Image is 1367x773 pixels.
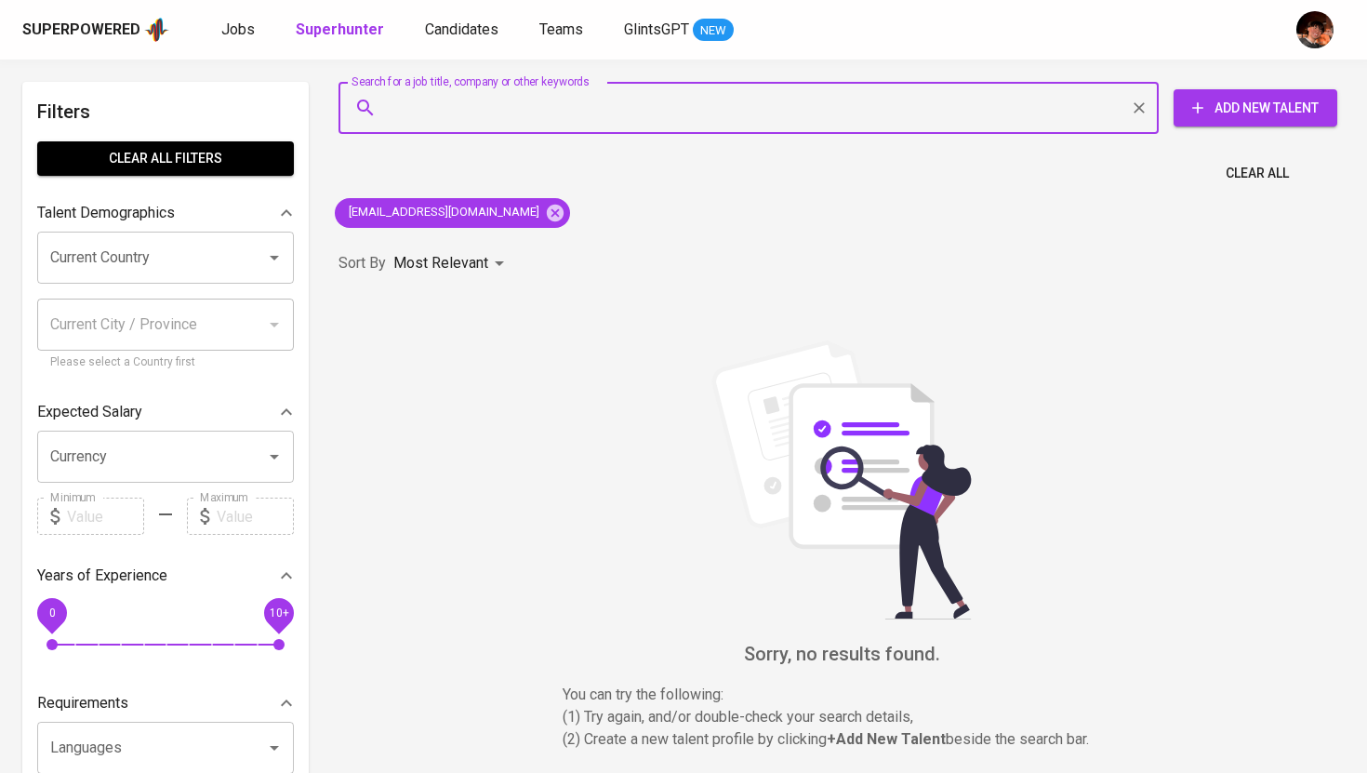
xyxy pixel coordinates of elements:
[217,498,294,535] input: Value
[563,728,1121,751] p: (2) Create a new talent profile by clicking beside the search bar.
[22,16,169,44] a: Superpoweredapp logo
[37,97,294,127] h6: Filters
[261,735,287,761] button: Open
[1126,95,1152,121] button: Clear
[1174,89,1337,127] button: Add New Talent
[37,565,167,587] p: Years of Experience
[539,19,587,42] a: Teams
[261,444,287,470] button: Open
[338,639,1345,669] h6: Sorry, no results found.
[22,20,140,41] div: Superpowered
[221,19,259,42] a: Jobs
[393,252,488,274] p: Most Relevant
[338,252,386,274] p: Sort By
[48,606,55,620] span: 0
[425,19,502,42] a: Candidates
[37,202,175,224] p: Talent Demographics
[539,20,583,38] span: Teams
[335,204,551,221] span: [EMAIL_ADDRESS][DOMAIN_NAME]
[693,21,734,40] span: NEW
[1296,11,1334,48] img: diemas@glints.com
[563,706,1121,728] p: (1) Try again, and/or double-check your search details,
[624,19,734,42] a: GlintsGPT NEW
[67,498,144,535] input: Value
[52,147,279,170] span: Clear All filters
[425,20,498,38] span: Candidates
[702,340,981,620] img: file_searching.svg
[50,353,281,372] p: Please select a Country first
[37,557,294,594] div: Years of Experience
[296,20,384,38] b: Superhunter
[269,606,288,620] span: 10+
[624,20,689,38] span: GlintsGPT
[1218,156,1296,191] button: Clear All
[563,684,1121,706] p: You can try the following :
[144,16,169,44] img: app logo
[296,19,388,42] a: Superhunter
[335,198,570,228] div: [EMAIL_ADDRESS][DOMAIN_NAME]
[1188,97,1322,120] span: Add New Talent
[37,393,294,431] div: Expected Salary
[393,247,511,281] div: Most Relevant
[221,20,255,38] span: Jobs
[37,685,294,722] div: Requirements
[37,401,142,423] p: Expected Salary
[261,245,287,271] button: Open
[827,730,946,748] b: + Add New Talent
[37,194,294,232] div: Talent Demographics
[37,692,128,714] p: Requirements
[1226,162,1289,185] span: Clear All
[37,141,294,176] button: Clear All filters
